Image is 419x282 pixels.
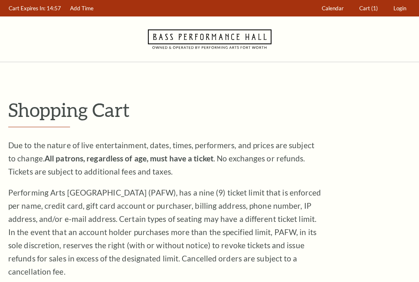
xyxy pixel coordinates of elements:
[393,5,406,12] span: Login
[359,5,370,12] span: Cart
[390,0,410,16] a: Login
[66,0,98,16] a: Add Time
[47,5,61,12] span: 14:57
[8,140,314,176] span: Due to the nature of live entertainment, dates, times, performers, and prices are subject to chan...
[44,154,213,163] strong: All patrons, regardless of age, must have a ticket
[8,186,321,278] p: Performing Arts [GEOGRAPHIC_DATA] (PAFW), has a nine (9) ticket limit that is enforced per name, ...
[322,5,344,12] span: Calendar
[318,0,348,16] a: Calendar
[9,5,45,12] span: Cart Expires In:
[356,0,382,16] a: Cart (1)
[8,99,411,120] p: Shopping Cart
[371,5,378,12] span: (1)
